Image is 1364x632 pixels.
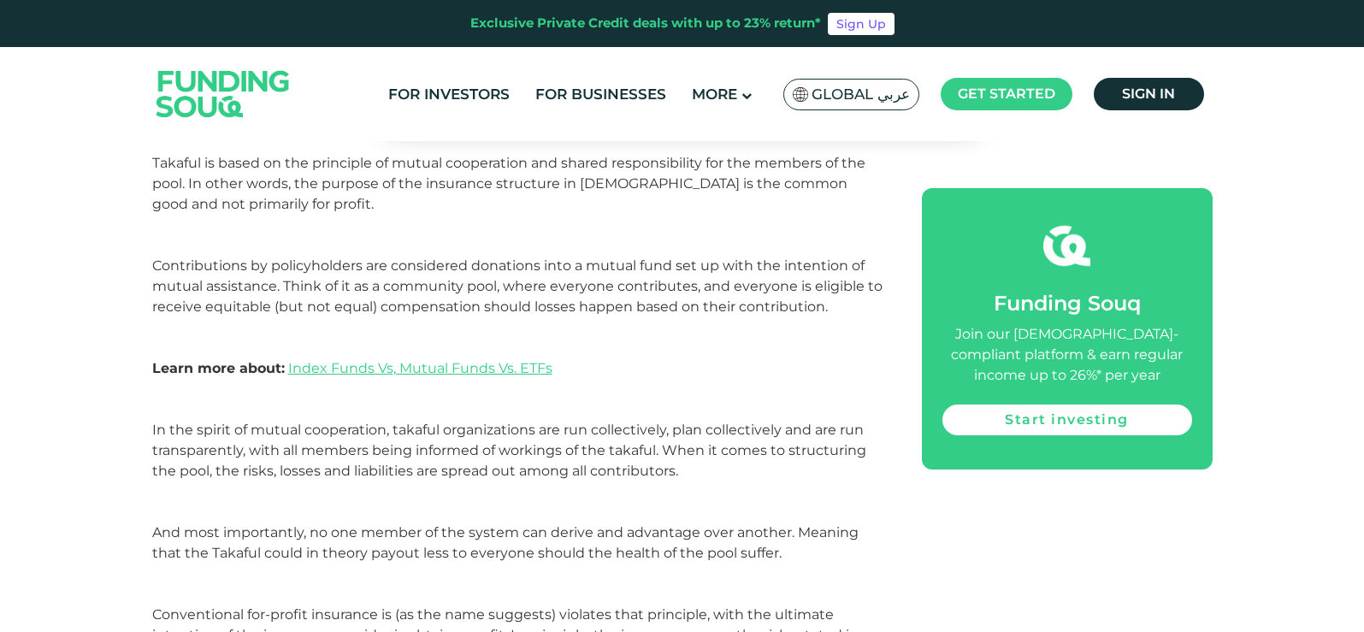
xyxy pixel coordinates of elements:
[942,405,1192,435] a: Start investing
[994,291,1141,316] span: Funding Souq
[470,14,821,33] div: Exclusive Private Credit deals with up to 23% return*
[139,50,307,137] img: Logo
[152,422,866,561] span: In the spirit of mutual cooperation, takaful organizations are run collectively, plan collectivel...
[152,360,285,376] strong: Learn more about:
[1094,78,1204,110] a: Sign in
[1122,86,1175,102] span: Sign in
[942,324,1192,386] div: Join our [DEMOGRAPHIC_DATA]-compliant platform & earn regular income up to 26%* per year
[1043,222,1090,269] img: fsicon
[288,360,552,376] a: Index Funds Vs, Mutual Funds Vs. ETFs
[692,86,737,103] span: More
[793,87,808,102] img: SA Flag
[152,155,883,376] span: Takaful is based on the principle of mutual cooperation and shared responsibility for the members...
[828,13,895,35] a: Sign Up
[531,80,670,109] a: For Businesses
[958,86,1055,102] span: Get started
[812,85,910,104] span: Global عربي
[384,80,514,109] a: For Investors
